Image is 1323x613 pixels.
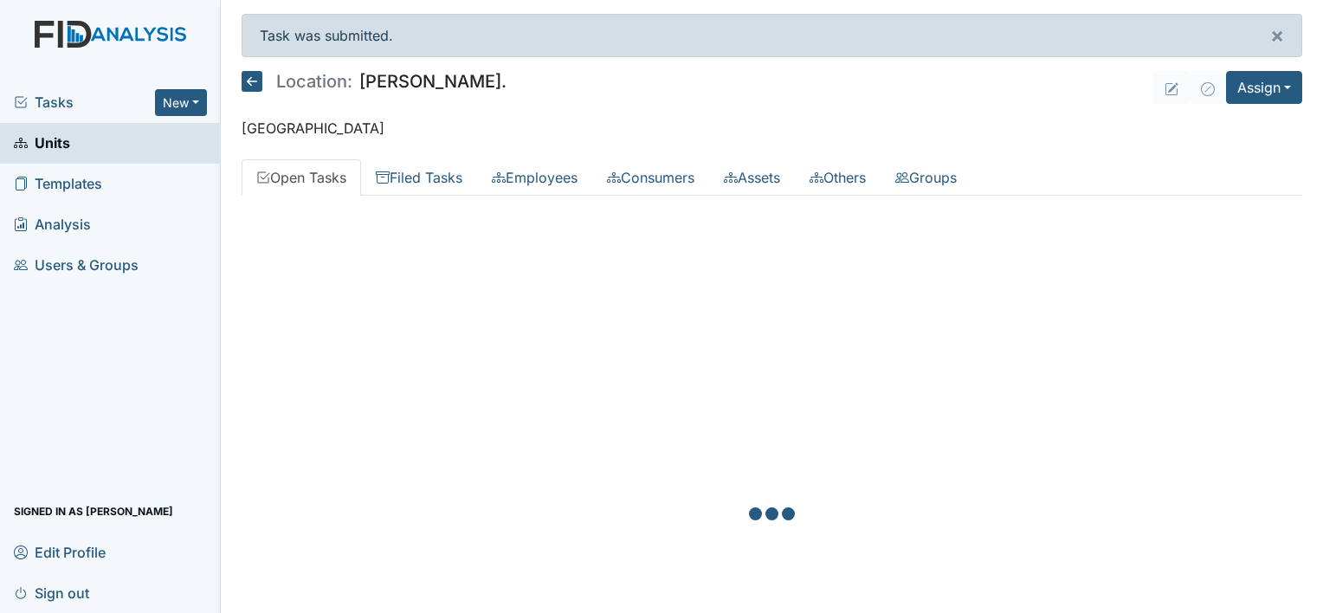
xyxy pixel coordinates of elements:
h5: [PERSON_NAME]. [242,71,507,92]
span: Templates [14,171,102,197]
p: [GEOGRAPHIC_DATA] [242,118,1302,139]
a: Assets [709,159,795,196]
a: Filed Tasks [361,159,477,196]
a: Others [795,159,881,196]
span: Signed in as [PERSON_NAME] [14,498,173,525]
a: Open Tasks [242,159,361,196]
span: Edit Profile [14,539,106,565]
div: Task was submitted. [242,14,1302,57]
span: Location: [276,73,352,90]
span: × [1270,23,1284,48]
span: Analysis [14,211,91,238]
button: Assign [1226,71,1302,104]
a: Tasks [14,92,155,113]
span: Sign out [14,579,89,606]
a: Employees [477,159,592,196]
span: Units [14,130,70,157]
a: Groups [881,159,971,196]
button: New [155,89,207,116]
a: Consumers [592,159,709,196]
span: Users & Groups [14,252,139,279]
button: × [1253,15,1301,56]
